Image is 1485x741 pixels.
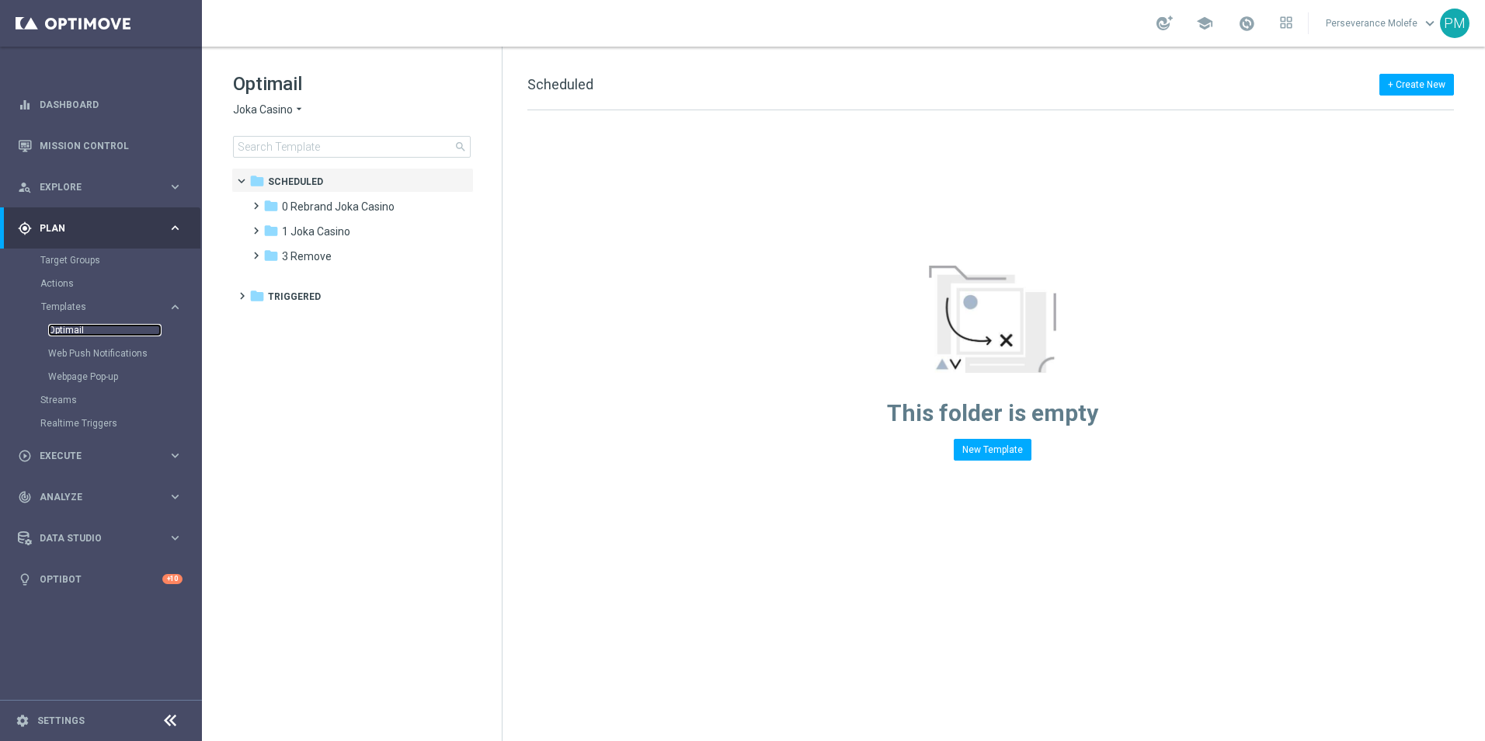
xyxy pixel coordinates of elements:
[48,324,162,336] a: Optimail
[16,714,30,728] i: settings
[954,439,1031,461] button: New Template
[1379,74,1454,96] button: + Create New
[40,249,200,272] div: Target Groups
[18,98,32,112] i: equalizer
[263,223,279,238] i: folder
[929,266,1056,373] img: emptyStateManageTemplates.jpg
[263,248,279,263] i: folder
[249,173,265,189] i: folder
[40,254,162,266] a: Target Groups
[18,221,32,235] i: gps_fixed
[18,572,32,586] i: lightbulb
[168,448,183,463] i: keyboard_arrow_right
[162,574,183,584] div: +10
[40,272,200,295] div: Actions
[41,302,152,311] span: Templates
[168,489,183,504] i: keyboard_arrow_right
[263,198,279,214] i: folder
[40,224,168,233] span: Plan
[887,399,1098,426] span: This folder is empty
[18,180,168,194] div: Explore
[233,103,293,117] span: Joka Casino
[18,449,168,463] div: Execute
[1196,15,1213,32] span: school
[40,277,162,290] a: Actions
[17,99,183,111] button: equalizer Dashboard
[17,140,183,152] button: Mission Control
[282,224,350,238] span: 1 Joka Casino
[17,491,183,503] button: track_changes Analyze keyboard_arrow_right
[18,84,183,125] div: Dashboard
[249,288,265,304] i: folder
[1440,9,1469,38] div: PM
[18,180,32,194] i: person_search
[48,318,200,342] div: Optimail
[40,534,168,543] span: Data Studio
[168,300,183,315] i: keyboard_arrow_right
[233,71,471,96] h1: Optimail
[40,125,183,166] a: Mission Control
[17,532,183,544] button: Data Studio keyboard_arrow_right
[268,175,323,189] span: Scheduled
[168,531,183,545] i: keyboard_arrow_right
[41,302,168,311] div: Templates
[18,490,32,504] i: track_changes
[40,301,183,313] button: Templates keyboard_arrow_right
[293,103,305,117] i: arrow_drop_down
[17,222,183,235] button: gps_fixed Plan keyboard_arrow_right
[48,365,200,388] div: Webpage Pop-up
[40,417,162,430] a: Realtime Triggers
[48,370,162,383] a: Webpage Pop-up
[17,573,183,586] button: lightbulb Optibot +10
[40,412,200,435] div: Realtime Triggers
[40,84,183,125] a: Dashboard
[18,125,183,166] div: Mission Control
[233,136,471,158] input: Search Template
[40,394,162,406] a: Streams
[18,490,168,504] div: Analyze
[168,221,183,235] i: keyboard_arrow_right
[527,76,593,92] span: Scheduled
[17,181,183,193] button: person_search Explore keyboard_arrow_right
[18,558,183,600] div: Optibot
[18,221,168,235] div: Plan
[268,290,321,304] span: Triggered
[40,451,168,461] span: Execute
[282,200,395,214] span: 0 Rebrand Joka Casino
[40,558,162,600] a: Optibot
[1324,12,1440,35] a: Perseverance Molefekeyboard_arrow_down
[40,183,168,192] span: Explore
[282,249,332,263] span: 3 Remove
[1421,15,1438,32] span: keyboard_arrow_down
[40,492,168,502] span: Analyze
[48,347,162,360] a: Web Push Notifications
[40,295,200,388] div: Templates
[18,449,32,463] i: play_circle_outline
[168,179,183,194] i: keyboard_arrow_right
[17,450,183,462] button: play_circle_outline Execute keyboard_arrow_right
[37,716,85,725] a: Settings
[454,141,467,153] span: search
[48,342,200,365] div: Web Push Notifications
[233,103,305,117] button: Joka Casino arrow_drop_down
[18,531,168,545] div: Data Studio
[40,388,200,412] div: Streams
